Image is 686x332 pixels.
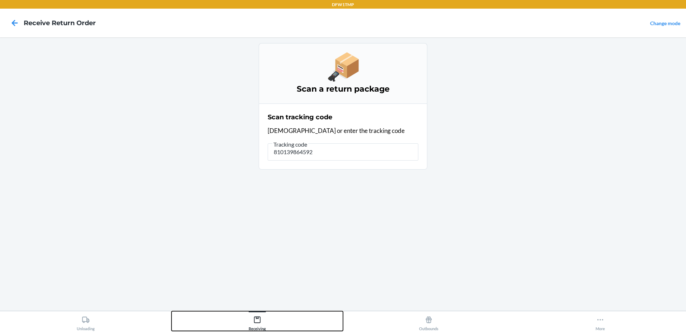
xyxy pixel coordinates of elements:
div: Unloading [77,313,95,331]
button: Receiving [171,311,343,331]
div: Outbounds [419,313,438,331]
p: [DEMOGRAPHIC_DATA] or enter the tracking code [268,126,418,135]
h2: Scan tracking code [268,112,332,122]
div: Receiving [249,313,266,331]
h3: Scan a return package [268,83,418,95]
span: Tracking code [272,141,308,148]
a: Change mode [650,20,680,26]
div: More [596,313,605,331]
p: DFW1TMP [332,1,354,8]
button: More [514,311,686,331]
h4: Receive Return Order [24,18,96,28]
button: Outbounds [343,311,514,331]
input: Tracking code [268,143,418,161]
